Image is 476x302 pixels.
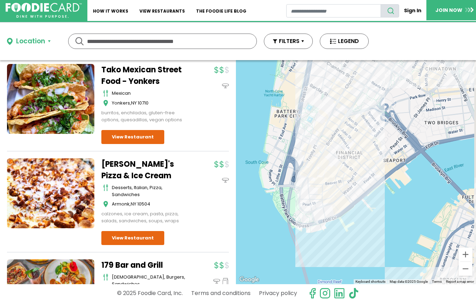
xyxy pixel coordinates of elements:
[320,34,369,49] button: LEGEND
[191,287,251,299] a: Terms and conditions
[101,109,189,123] div: burritos, enchiladas, gluten-free options, quesadillas, vegan options
[307,288,318,299] svg: check us out on facebook
[390,280,428,283] span: Map data ©2025 Google
[101,64,189,87] a: Tako Mexican Street Food - Yonkers
[131,201,136,207] span: NY
[103,184,108,191] img: cutlery_icon.svg
[103,90,108,97] img: cutlery_icon.svg
[432,280,442,283] a: Terms
[112,90,189,97] div: mexican
[222,278,229,285] img: pickup_icon.svg
[286,4,381,17] input: restaurant search
[238,275,261,284] img: Google
[259,287,297,299] a: Privacy policy
[112,100,130,106] span: Yonkers
[459,247,473,261] button: Zoom in
[112,274,189,287] div: [DEMOGRAPHIC_DATA], burgers, sandwiches
[103,100,108,107] img: map_icon.svg
[381,4,399,17] button: search
[446,280,474,283] a: Report a map error
[112,201,189,208] div: ,
[334,288,345,299] img: linkedin.svg
[131,100,137,106] span: NY
[138,100,149,106] span: 10710
[101,130,164,144] a: View Restaurant
[101,259,189,271] a: 179 Bar and Grill
[6,3,82,18] img: FoodieCard; Eat, Drink, Save, Donate
[137,201,150,207] span: 10504
[238,275,261,284] a: Open this area in Google Maps (opens a new window)
[222,82,229,89] img: dinein_icon.svg
[101,231,164,245] a: View Restaurant
[101,158,189,181] a: [PERSON_NAME]'s Pizza & Ice Cream
[7,36,51,46] button: Location
[103,274,108,281] img: cutlery_icon.svg
[112,201,130,207] span: Armonk
[112,184,189,198] div: desserts, italian, pizza, sandwiches
[355,279,385,284] button: Keyboard shortcuts
[101,210,189,224] div: calzones, ice cream, pasta, pizza, salads, sandwiches, soups, wraps
[112,100,189,107] div: ,
[399,4,426,17] a: Sign In
[459,262,473,276] button: Zoom out
[264,34,313,49] button: FILTERS
[213,278,220,285] img: dinein_icon.svg
[103,201,108,208] img: map_icon.svg
[222,177,229,184] img: dinein_icon.svg
[117,287,183,299] p: © 2025 Foodie Card, Inc.
[16,36,45,46] div: Location
[348,288,359,299] img: tiktok.svg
